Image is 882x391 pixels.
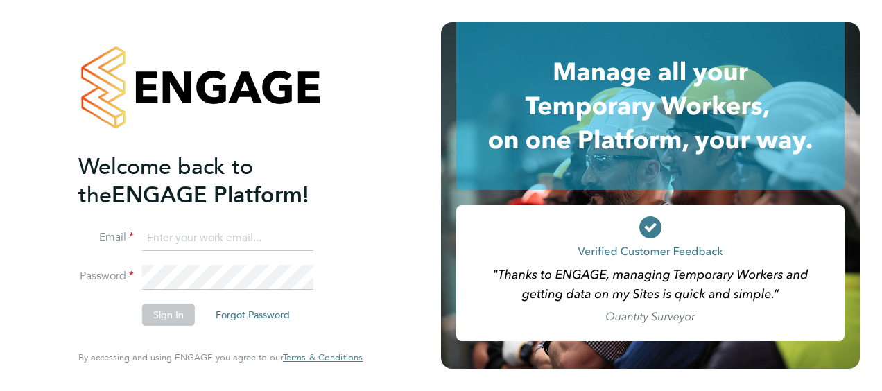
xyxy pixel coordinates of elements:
[78,351,363,363] span: By accessing and using ENGAGE you agree to our
[78,153,253,209] span: Welcome back to the
[142,304,195,326] button: Sign In
[283,352,363,363] a: Terms & Conditions
[78,269,134,284] label: Password
[78,230,134,245] label: Email
[142,226,313,251] input: Enter your work email...
[205,304,301,326] button: Forgot Password
[78,153,349,209] h2: ENGAGE Platform!
[283,351,363,363] span: Terms & Conditions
